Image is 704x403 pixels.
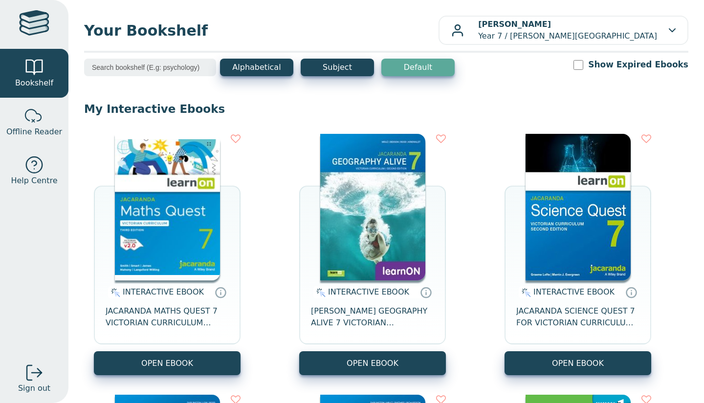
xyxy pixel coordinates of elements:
img: b87b3e28-4171-4aeb-a345-7fa4fe4e6e25.jpg [115,134,220,280]
label: Show Expired Ebooks [588,59,688,71]
button: Alphabetical [220,59,293,76]
span: INTERACTIVE EBOOK [328,287,409,297]
button: Subject [301,59,374,76]
img: interactive.svg [313,287,326,298]
span: INTERACTIVE EBOOK [533,287,615,297]
span: Your Bookshelf [84,20,439,42]
p: Year 7 / [PERSON_NAME][GEOGRAPHIC_DATA] [478,19,657,42]
img: interactive.svg [519,287,531,298]
a: Interactive eBooks are accessed online via the publisher’s portal. They contain interactive resou... [625,286,637,298]
button: [PERSON_NAME]Year 7 / [PERSON_NAME][GEOGRAPHIC_DATA] [439,16,688,45]
img: cc9fd0c4-7e91-e911-a97e-0272d098c78b.jpg [320,134,425,280]
img: interactive.svg [108,287,120,298]
button: OPEN EBOOK [505,351,651,375]
input: Search bookshelf (E.g: psychology) [84,59,216,76]
a: Interactive eBooks are accessed online via the publisher’s portal. They contain interactive resou... [215,286,226,298]
span: JACARANDA SCIENCE QUEST 7 FOR VICTORIAN CURRICULUM LEARNON 2E EBOOK [516,305,639,329]
span: JACARANDA MATHS QUEST 7 VICTORIAN CURRICULUM LEARNON EBOOK 3E [106,305,229,329]
span: Bookshelf [15,77,53,89]
img: 329c5ec2-5188-ea11-a992-0272d098c78b.jpg [526,134,631,280]
button: Default [381,59,455,76]
button: OPEN EBOOK [299,351,446,375]
span: [PERSON_NAME] GEOGRAPHY ALIVE 7 VICTORIAN CURRICULUM LEARNON EBOOK 2E [311,305,434,329]
p: My Interactive Ebooks [84,102,688,116]
span: Help Centre [11,175,57,187]
span: Offline Reader [6,126,62,138]
span: INTERACTIVE EBOOK [123,287,204,297]
b: [PERSON_NAME] [478,20,551,29]
span: Sign out [18,382,50,394]
a: Interactive eBooks are accessed online via the publisher’s portal. They contain interactive resou... [420,286,432,298]
button: OPEN EBOOK [94,351,241,375]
